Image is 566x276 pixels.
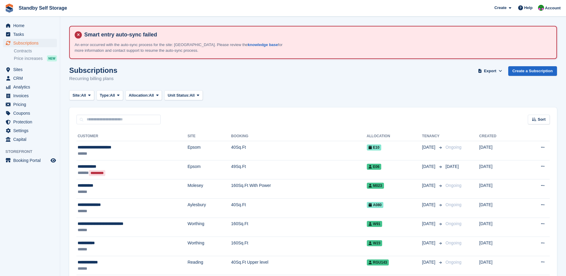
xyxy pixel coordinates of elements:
span: [DATE] [422,240,437,246]
td: Worthing [187,218,231,237]
img: stora-icon-8386f47178a22dfd0bd8f6a31ec36ba5ce8667c1dd55bd0f319d3a0aa187defe.svg [5,4,14,13]
td: [DATE] [479,237,520,256]
span: Analytics [13,83,49,91]
span: Create [494,5,506,11]
a: menu [3,65,57,74]
a: menu [3,100,57,109]
span: Settings [13,126,49,135]
span: Sites [13,65,49,74]
span: Home [13,21,49,30]
span: Subscriptions [13,39,49,47]
a: menu [3,83,57,91]
td: Worthing [187,237,231,256]
span: Site: [73,92,81,98]
span: W91 [367,221,382,227]
th: Allocation [367,132,422,141]
span: Booking Portal [13,156,49,165]
td: 40Sq.Ft [231,141,367,160]
img: Michelle Mustoe [538,5,544,11]
a: menu [3,135,57,144]
td: Epsom [187,160,231,179]
span: CRM [13,74,49,82]
th: Tenancy [422,132,443,141]
td: [DATE] [479,256,520,275]
span: Coupons [13,109,49,117]
span: Ongoing [446,260,462,265]
th: Site [187,132,231,141]
span: W23 [367,240,382,246]
span: [DATE] [422,182,437,189]
span: Ongoing [446,221,462,226]
td: [DATE] [479,160,520,179]
th: Booking [231,132,367,141]
a: knowledge base [248,42,278,47]
span: Pricing [13,100,49,109]
span: Capital [13,135,49,144]
span: Tasks [13,30,49,39]
p: Recurring billing plans [69,75,117,82]
td: Molesey [187,179,231,199]
span: Ongoing [446,240,462,245]
span: [DATE] [422,202,437,208]
span: All [190,92,195,98]
td: [DATE] [479,198,520,218]
a: Create a Subscription [508,66,557,76]
span: Ongoing [446,183,462,188]
a: menu [3,156,57,165]
span: Invoices [13,91,49,100]
button: Unit Status: All [164,90,203,100]
a: menu [3,91,57,100]
span: Sort [538,116,546,122]
span: Export [484,68,496,74]
a: Preview store [50,157,57,164]
span: [DATE] [422,221,437,227]
a: menu [3,109,57,117]
a: menu [3,30,57,39]
button: Site: All [69,90,94,100]
span: Storefront [5,149,60,155]
span: All [81,92,86,98]
button: Allocation: All [125,90,162,100]
span: [DATE] [422,163,437,170]
span: Account [545,5,561,11]
td: 160Sq.Ft [231,237,367,256]
p: An error occurred with the auto-sync process for the site: [GEOGRAPHIC_DATA]. Please review the f... [75,42,285,54]
a: menu [3,74,57,82]
button: Type: All [97,90,123,100]
span: Unit Status: [168,92,190,98]
td: 160Sq.Ft With Power [231,179,367,199]
td: 40Sq.Ft [231,198,367,218]
div: NEW [47,55,57,61]
span: Ongoing [446,202,462,207]
span: Help [524,5,533,11]
a: menu [3,21,57,30]
th: Customer [76,132,187,141]
span: [DATE] [446,164,459,169]
td: [DATE] [479,141,520,160]
td: Aylesbury [187,198,231,218]
a: Price increases NEW [14,55,57,62]
span: E06 [367,164,381,170]
h4: Smart entry auto-sync failed [82,31,552,38]
a: menu [3,126,57,135]
td: Epsom [187,141,231,160]
span: [DATE] [422,259,437,265]
span: E10 [367,144,381,150]
span: All [110,92,115,98]
span: Ongoing [446,145,462,150]
th: Created [479,132,520,141]
span: M023 [367,183,384,189]
a: Standby Self Storage [16,3,70,13]
td: [DATE] [479,179,520,199]
td: [DATE] [479,218,520,237]
span: Price increases [14,56,43,61]
span: [DATE] [422,144,437,150]
td: 160Sq.Ft [231,218,367,237]
button: Export [477,66,503,76]
a: menu [3,118,57,126]
h1: Subscriptions [69,66,117,74]
span: Protection [13,118,49,126]
a: menu [3,39,57,47]
td: 49Sq.Ft [231,160,367,179]
td: 40Sq.Ft Upper level [231,256,367,275]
